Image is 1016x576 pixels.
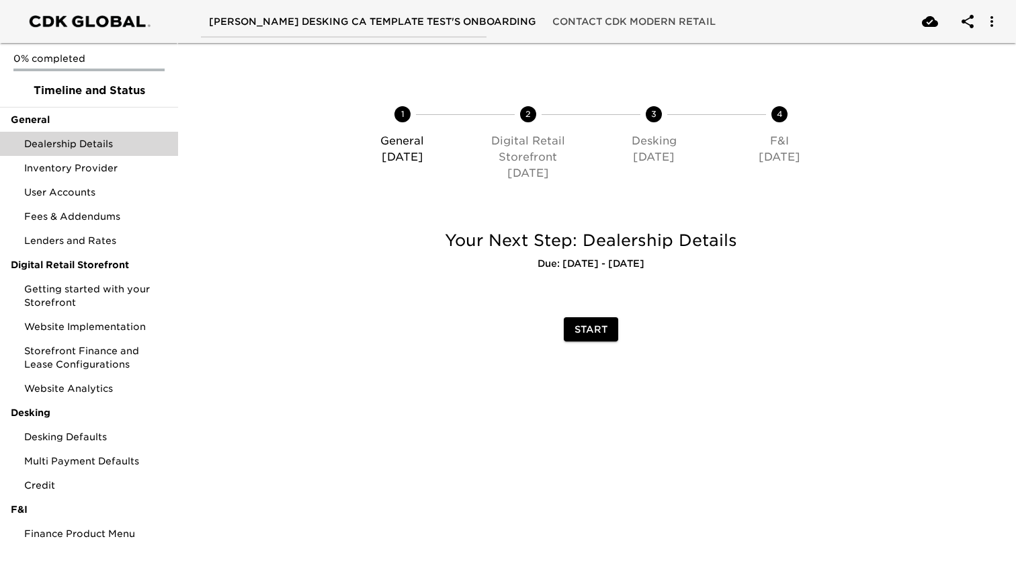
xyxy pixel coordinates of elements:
span: Storefront Finance and Lease Configurations [24,344,167,371]
span: Multi Payment Defaults [24,454,167,468]
span: User Accounts [24,186,167,199]
span: Digital Retail Storefront [11,258,167,272]
button: save [914,5,946,38]
text: 1 [400,109,404,119]
text: 3 [651,109,657,119]
p: 0% completed [13,52,165,65]
p: [DATE] [470,165,585,181]
span: Fees & Addendums [24,210,167,223]
h5: Your Next Step: Dealership Details [323,230,859,251]
p: F&I [722,133,837,149]
span: Getting started with your Storefront [24,282,167,309]
span: Finance Product Menu [24,527,167,540]
p: General [345,133,460,149]
span: Inventory Provider [24,161,167,175]
text: 2 [525,109,531,119]
span: Lenders and Rates [24,234,167,247]
p: [DATE] [345,149,460,165]
span: Timeline and Status [11,83,167,99]
span: Desking [11,406,167,419]
button: account of current user [951,5,984,38]
span: Website Implementation [24,320,167,333]
p: [DATE] [597,149,712,165]
h6: Due: [DATE] - [DATE] [323,257,859,272]
span: Contact CDK Modern Retail [552,13,716,30]
button: account of current user [976,5,1008,38]
span: Website Analytics [24,382,167,395]
p: [DATE] [722,149,837,165]
span: [PERSON_NAME] Desking CA Template Test's Onboarding [209,13,536,30]
span: Credit [24,479,167,492]
span: Desking Defaults [24,430,167,444]
span: F&I [11,503,167,516]
span: General [11,113,167,126]
p: Digital Retail Storefront [470,133,585,165]
span: Start [575,321,607,338]
button: Start [564,317,618,342]
text: 4 [777,109,783,119]
span: Dealership Details [24,137,167,151]
p: Desking [597,133,712,149]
